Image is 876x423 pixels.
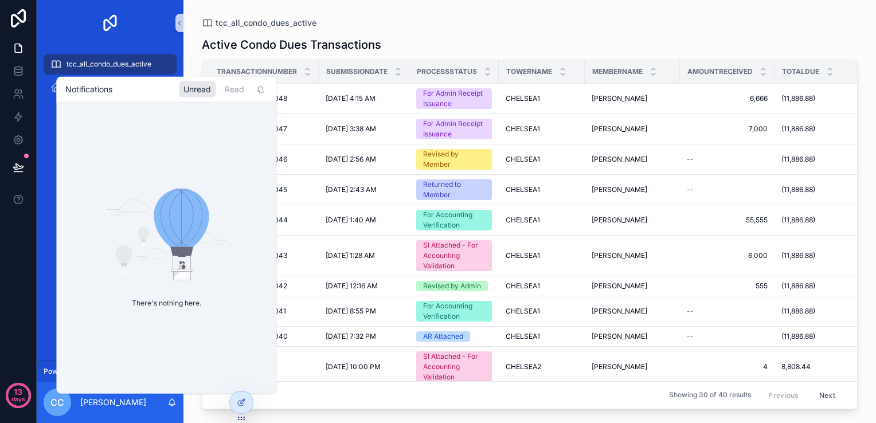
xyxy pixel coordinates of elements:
[423,301,485,322] div: For Accounting Verification
[123,289,210,317] p: There's nothing here.
[506,216,540,225] span: CHELSEA1
[37,361,183,382] a: Powered by
[506,332,578,341] a: CHELSEA1
[669,391,751,400] span: Showing 30 of 40 results
[781,281,815,291] span: (11,886.88)
[44,367,83,376] span: Powered by
[781,185,854,194] a: (11,886.88)
[506,67,552,76] span: Towername
[326,307,402,316] a: [DATE] 8:55 PM
[687,307,694,316] span: --
[506,155,578,164] a: CHELSEA1
[423,351,485,382] div: SI Attached - For Accounting Validation
[781,307,815,316] span: (11,886.88)
[506,94,540,103] span: CHELSEA1
[592,216,647,225] span: [PERSON_NAME]
[782,67,819,76] span: Totaldue
[216,17,316,29] span: tcc_all_condo_dues_active
[417,67,477,76] span: Processstatus
[592,124,647,134] span: [PERSON_NAME]
[506,155,540,164] span: CHELSEA1
[416,149,492,170] a: Revised by Member
[416,351,492,382] a: SI Attached - For Accounting Validation
[506,124,578,134] a: CHELSEA1
[592,362,673,371] a: [PERSON_NAME]
[326,124,376,134] span: [DATE] 3:38 AM
[50,395,64,409] span: CC
[326,216,376,225] span: [DATE] 1:40 AM
[179,81,216,97] div: Unread
[687,281,768,291] span: 555
[326,124,402,134] a: [DATE] 3:38 AM
[687,67,753,76] span: Amountreceived
[506,216,578,225] a: CHELSEA1
[687,251,768,260] span: 6,000
[326,281,378,291] span: [DATE] 12:16 AM
[687,216,768,225] a: 55,555
[781,307,854,316] a: (11,886.88)
[687,185,694,194] span: --
[326,155,376,164] span: [DATE] 2:56 AM
[326,94,402,103] a: [DATE] 4:15 AM
[687,332,768,341] a: --
[220,81,249,97] div: Read
[592,307,647,316] span: [PERSON_NAME]
[687,94,768,103] a: 6,666
[423,240,485,271] div: SI Attached - For Accounting Validation
[592,332,673,341] a: [PERSON_NAME]
[781,94,854,103] a: (11,886.88)
[506,281,578,291] a: CHELSEA1
[67,60,151,69] span: tcc_all_condo_dues_active
[781,155,854,164] a: (11,886.88)
[592,94,673,103] a: [PERSON_NAME]
[326,281,402,291] a: [DATE] 12:16 AM
[592,251,647,260] span: [PERSON_NAME]
[781,362,811,371] span: 8,808.44
[506,124,540,134] span: CHELSEA1
[423,179,485,200] div: Returned to Member
[416,240,492,271] a: SI Attached - For Accounting Validation
[423,331,463,342] div: AR Attached
[592,185,647,194] span: [PERSON_NAME]
[506,362,578,371] a: CHELSEA2
[506,281,540,291] span: CHELSEA1
[781,216,815,225] span: (11,886.88)
[592,307,673,316] a: [PERSON_NAME]
[416,88,492,109] a: For Admin Receipt Issuance
[326,251,402,260] a: [DATE] 1:28 AM
[423,119,485,139] div: For Admin Receipt Issuance
[217,67,297,76] span: Transactionnumber
[101,14,119,32] img: App logo
[687,307,768,316] a: --
[592,67,643,76] span: Membername
[781,216,854,225] a: (11,886.88)
[687,124,768,134] a: 7,000
[416,179,492,200] a: Returned to Member
[687,185,768,194] a: --
[423,149,485,170] div: Revised by Member
[592,124,673,134] a: [PERSON_NAME]
[592,216,673,225] a: [PERSON_NAME]
[592,281,673,291] a: [PERSON_NAME]
[326,251,375,260] span: [DATE] 1:28 AM
[781,251,815,260] span: (11,886.88)
[416,301,492,322] a: For Accounting Verification
[506,307,540,316] span: CHELSEA1
[202,37,381,53] h1: Active Condo Dues Transactions
[592,185,673,194] a: [PERSON_NAME]
[326,307,376,316] span: [DATE] 8:55 PM
[37,46,183,112] div: scrollable content
[781,251,854,260] a: (11,886.88)
[326,94,376,103] span: [DATE] 4:15 AM
[326,362,381,371] span: [DATE] 10:00 PM
[416,331,492,342] a: AR Attached
[781,332,854,341] a: (11,886.88)
[416,281,492,291] a: Revised by Admin
[416,210,492,230] a: For Accounting Verification
[44,77,177,97] a: Page 3
[506,251,578,260] a: CHELSEA1
[326,185,377,194] span: [DATE] 2:43 AM
[65,83,112,95] h1: Notifications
